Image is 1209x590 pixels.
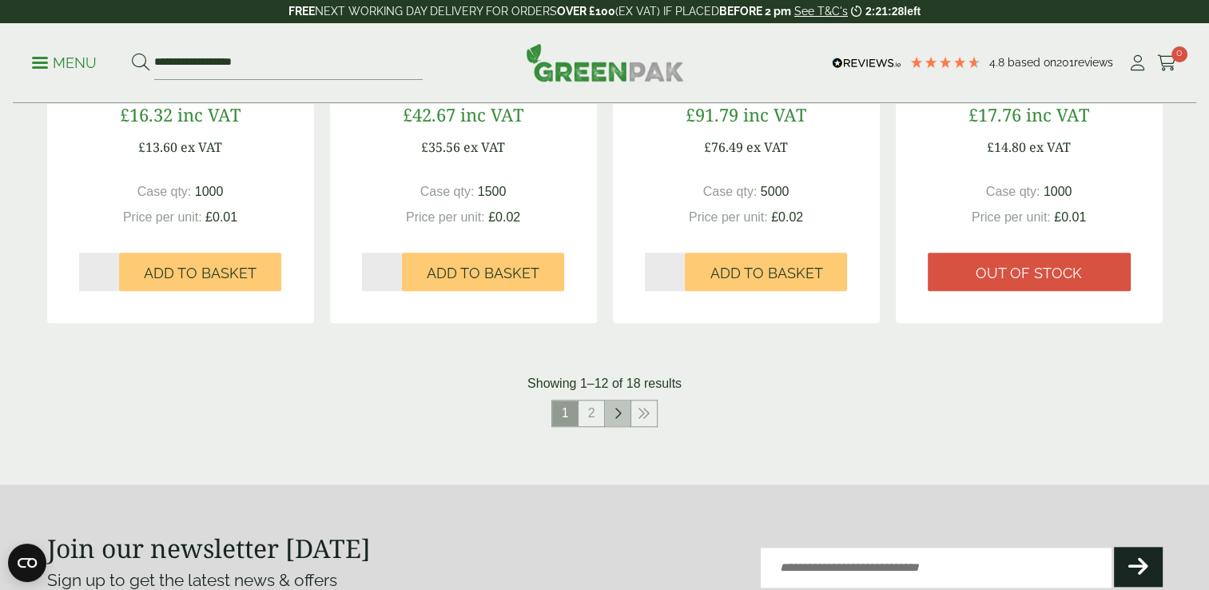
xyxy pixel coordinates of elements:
div: 4.79 Stars [909,55,981,70]
button: Add to Basket [685,253,847,291]
span: Based on [1008,56,1056,69]
i: Cart [1157,55,1177,71]
strong: BEFORE 2 pm [719,5,791,18]
span: inc VAT [743,102,806,126]
span: Price per unit: [123,210,202,224]
span: 1000 [1044,185,1072,198]
span: £0.02 [488,210,520,224]
span: inc VAT [1026,102,1089,126]
i: My Account [1127,55,1147,71]
strong: FREE [288,5,315,18]
p: Showing 1–12 of 18 results [527,374,682,393]
span: 5000 [761,185,789,198]
span: 0 [1171,46,1187,62]
strong: Join our newsletter [DATE] [47,531,371,565]
span: £91.79 [686,102,738,126]
span: £0.02 [771,210,803,224]
span: Add to Basket [710,265,822,282]
img: GreenPak Supplies [526,43,684,82]
span: £42.67 [403,102,455,126]
span: £14.80 [987,138,1026,156]
a: Out of stock [928,253,1131,291]
img: REVIEWS.io [832,58,901,69]
span: 1000 [195,185,224,198]
span: 1500 [478,185,507,198]
span: £0.01 [205,210,237,224]
span: 4.8 [989,56,1008,69]
span: £16.32 [120,102,173,126]
span: ex VAT [181,138,222,156]
span: left [904,5,921,18]
span: Out of stock [976,265,1082,282]
span: reviews [1074,56,1113,69]
span: £13.60 [138,138,177,156]
strong: OVER £100 [557,5,615,18]
button: Add to Basket [402,253,564,291]
span: ex VAT [746,138,788,156]
span: ex VAT [463,138,505,156]
span: inc VAT [460,102,523,126]
span: inc VAT [177,102,241,126]
span: ex VAT [1029,138,1071,156]
a: 2 [579,401,604,426]
span: Price per unit: [689,210,768,224]
span: Add to Basket [427,265,539,282]
a: See T&C's [794,5,848,18]
span: £17.76 [968,102,1021,126]
span: 2:21:28 [865,5,904,18]
span: Price per unit: [406,210,485,224]
button: Open CMP widget [8,544,46,582]
span: £76.49 [704,138,743,156]
span: Price per unit: [972,210,1051,224]
span: Case qty: [137,185,192,198]
p: Menu [32,54,97,73]
span: Add to Basket [144,265,257,282]
span: £35.56 [421,138,460,156]
span: Case qty: [420,185,475,198]
span: Case qty: [703,185,758,198]
a: 0 [1157,51,1177,75]
span: 1 [552,401,578,426]
span: Case qty: [986,185,1040,198]
a: Menu [32,54,97,70]
button: Add to Basket [119,253,281,291]
span: 201 [1056,56,1074,69]
span: £0.01 [1054,210,1086,224]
